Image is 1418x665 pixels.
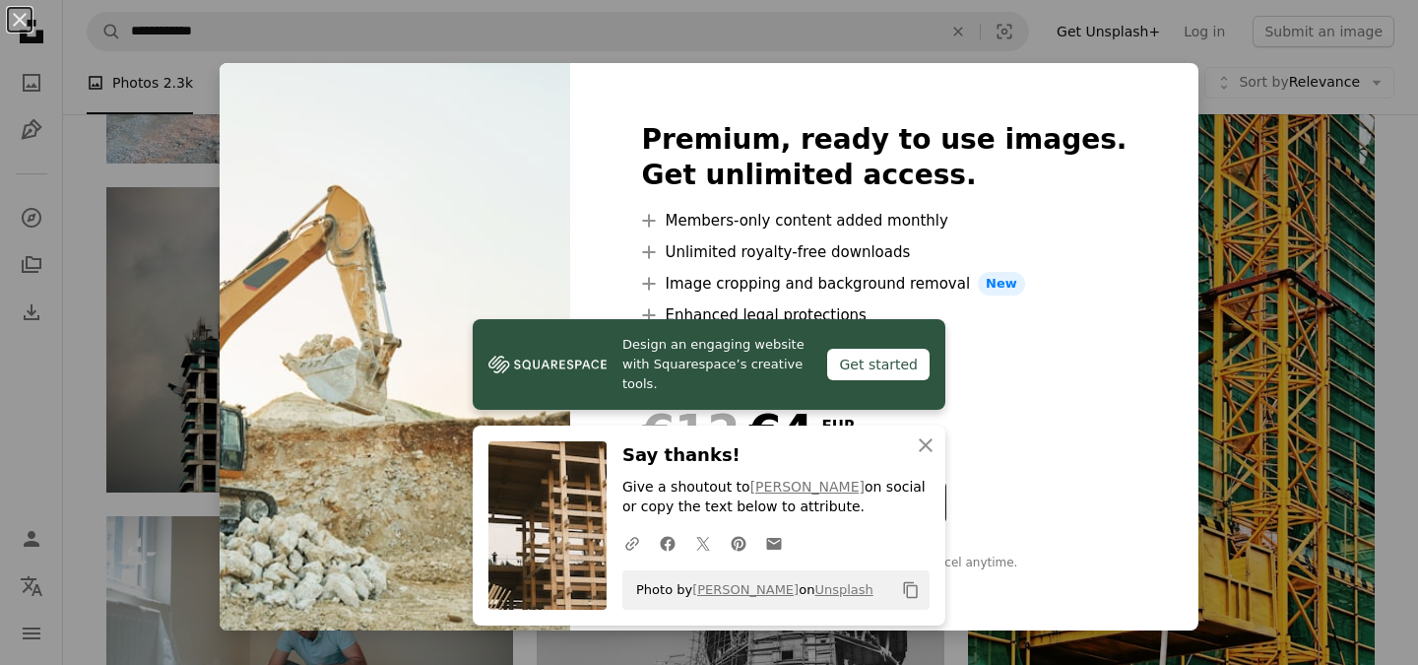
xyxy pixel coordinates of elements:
[622,441,930,470] h3: Say thanks!
[488,350,607,379] img: file-1606177908946-d1eed1cbe4f5image
[721,523,756,563] a: Share on Pinterest
[978,272,1025,296] span: New
[692,582,799,597] a: [PERSON_NAME]
[622,335,811,394] span: Design an engaging website with Squarespace’s creative tools.
[220,63,570,631] img: premium_photo-1682142169420-d0ef7507ef01
[814,582,872,597] a: Unsplash
[650,523,685,563] a: Share on Facebook
[685,523,721,563] a: Share on Twitter
[641,240,1127,264] li: Unlimited royalty-free downloads
[756,523,792,563] a: Share over email
[750,479,865,495] a: [PERSON_NAME]
[641,303,1127,327] li: Enhanced legal protections
[894,573,928,607] button: Copy to clipboard
[827,349,930,380] div: Get started
[626,574,873,606] span: Photo by on
[641,122,1127,193] h2: Premium, ready to use images. Get unlimited access.
[473,319,945,410] a: Design an engaging website with Squarespace’s creative tools.Get started
[641,272,1127,296] li: Image cropping and background removal
[622,478,930,517] p: Give a shoutout to on social or copy the text below to attribute.
[641,209,1127,233] li: Members-only content added monthly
